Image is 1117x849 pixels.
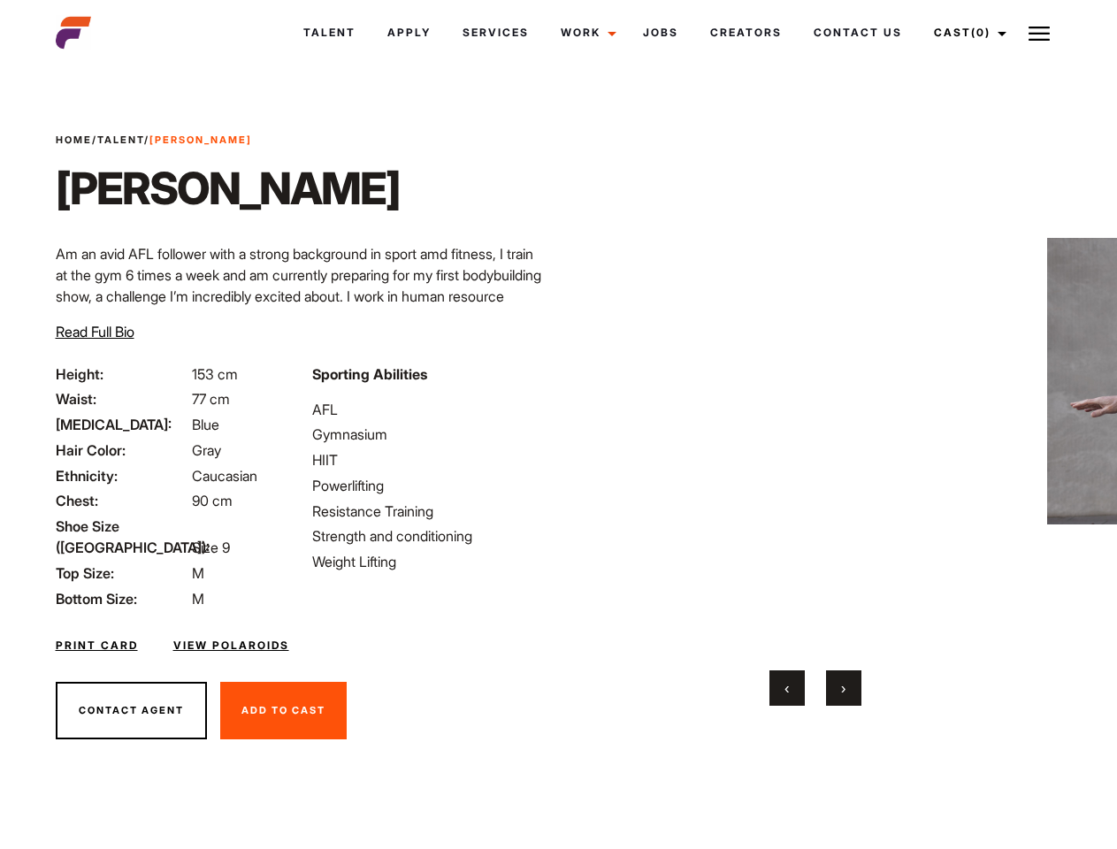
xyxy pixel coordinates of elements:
span: Hair Color: [56,440,188,461]
span: Height: [56,363,188,385]
li: AFL [312,399,547,420]
li: Resistance Training [312,501,547,522]
a: Print Card [56,638,138,654]
li: Strength and conditioning [312,525,547,547]
a: Creators [694,9,798,57]
li: Weight Lifting [312,551,547,572]
span: Chest: [56,490,188,511]
span: Read Full Bio [56,323,134,340]
span: 77 cm [192,390,230,408]
a: Cast(0) [918,9,1017,57]
button: Add To Cast [220,682,347,740]
span: Top Size: [56,562,188,584]
span: 153 cm [192,365,238,383]
a: Work [545,9,627,57]
span: [MEDICAL_DATA]: [56,414,188,435]
a: Services [447,9,545,57]
span: / / [56,133,252,148]
a: Home [56,134,92,146]
p: Am an avid AFL follower with a strong background in sport amd fitness, I train at the gym 6 times... [56,243,548,413]
button: Read Full Bio [56,321,134,342]
a: View Polaroids [173,638,289,654]
button: Contact Agent [56,682,207,740]
a: Talent [97,134,144,146]
span: M [192,590,204,608]
span: Previous [784,679,789,697]
span: 90 cm [192,492,233,509]
span: Blue [192,416,219,433]
span: Next [841,679,845,697]
span: Waist: [56,388,188,409]
span: Size 9 [192,539,230,556]
strong: Sporting Abilities [312,365,427,383]
span: Gray [192,441,221,459]
img: cropped-aefm-brand-fav-22-square.png [56,15,91,50]
a: Jobs [627,9,694,57]
li: Gymnasium [312,424,547,445]
span: M [192,564,204,582]
span: Caucasian [192,467,257,485]
a: Contact Us [798,9,918,57]
a: Apply [371,9,447,57]
a: Talent [287,9,371,57]
span: Bottom Size: [56,588,188,609]
li: Powerlifting [312,475,547,496]
span: Shoe Size ([GEOGRAPHIC_DATA]): [56,516,188,558]
img: Burger icon [1029,23,1050,44]
span: Ethnicity: [56,465,188,486]
strong: [PERSON_NAME] [149,134,252,146]
h1: [PERSON_NAME] [56,162,400,215]
span: (0) [971,26,991,39]
span: Add To Cast [241,704,325,716]
li: HIIT [312,449,547,470]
